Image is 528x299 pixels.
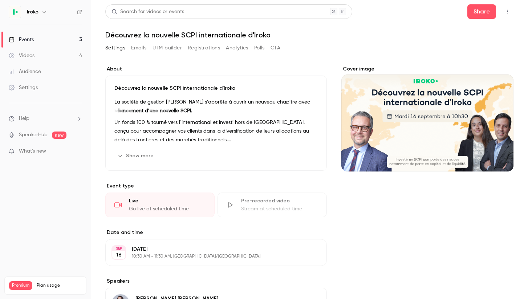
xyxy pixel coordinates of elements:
[131,42,146,54] button: Emails
[241,197,318,205] div: Pre-recorded video
[37,283,82,288] span: Plan usage
[105,65,327,73] label: About
[19,115,29,122] span: Help
[9,115,82,122] li: help-dropdown-opener
[341,65,513,171] section: Cover image
[254,42,265,54] button: Polls
[27,8,38,16] h6: Iroko
[73,148,82,155] iframe: Noticeable Trigger
[112,246,125,251] div: SEP
[114,118,318,144] p: Un fonds 100 % tourné vers l’international et investi hors de [GEOGRAPHIC_DATA], conçu pour accom...
[9,52,34,59] div: Videos
[241,205,318,213] div: Stream at scheduled time
[129,205,206,213] div: Go live at scheduled time
[9,84,38,91] div: Settings
[118,108,192,113] strong: lancement d’une nouvelle SCPI.
[153,42,182,54] button: UTM builder
[52,132,66,139] span: new
[114,85,318,92] p: Découvrez la nouvelle SCPI internationale d'Iroko
[226,42,248,54] button: Analytics
[116,251,122,259] p: 16
[9,6,21,18] img: Iroko
[105,182,327,190] p: Event type
[105,193,215,217] div: LiveGo live at scheduled time
[218,193,327,217] div: Pre-recorded videoStream at scheduled time
[132,246,288,253] p: [DATE]
[114,98,318,115] p: La société de gestion [PERSON_NAME] s’apprête à ouvrir un nouveau chapitre avec le
[129,197,206,205] div: Live
[19,131,48,139] a: SpeakerHub
[19,148,46,155] span: What's new
[9,36,34,43] div: Events
[467,4,496,19] button: Share
[105,42,125,54] button: Settings
[271,42,280,54] button: CTA
[341,65,513,73] label: Cover image
[9,68,41,75] div: Audience
[114,150,158,162] button: Show more
[111,8,184,16] div: Search for videos or events
[105,31,513,39] h1: Découvrez la nouvelle SCPI internationale d'Iroko
[132,254,288,259] p: 10:30 AM - 11:30 AM, [GEOGRAPHIC_DATA]/[GEOGRAPHIC_DATA]
[105,229,327,236] label: Date and time
[105,278,327,285] label: Speakers
[188,42,220,54] button: Registrations
[9,281,32,290] span: Premium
